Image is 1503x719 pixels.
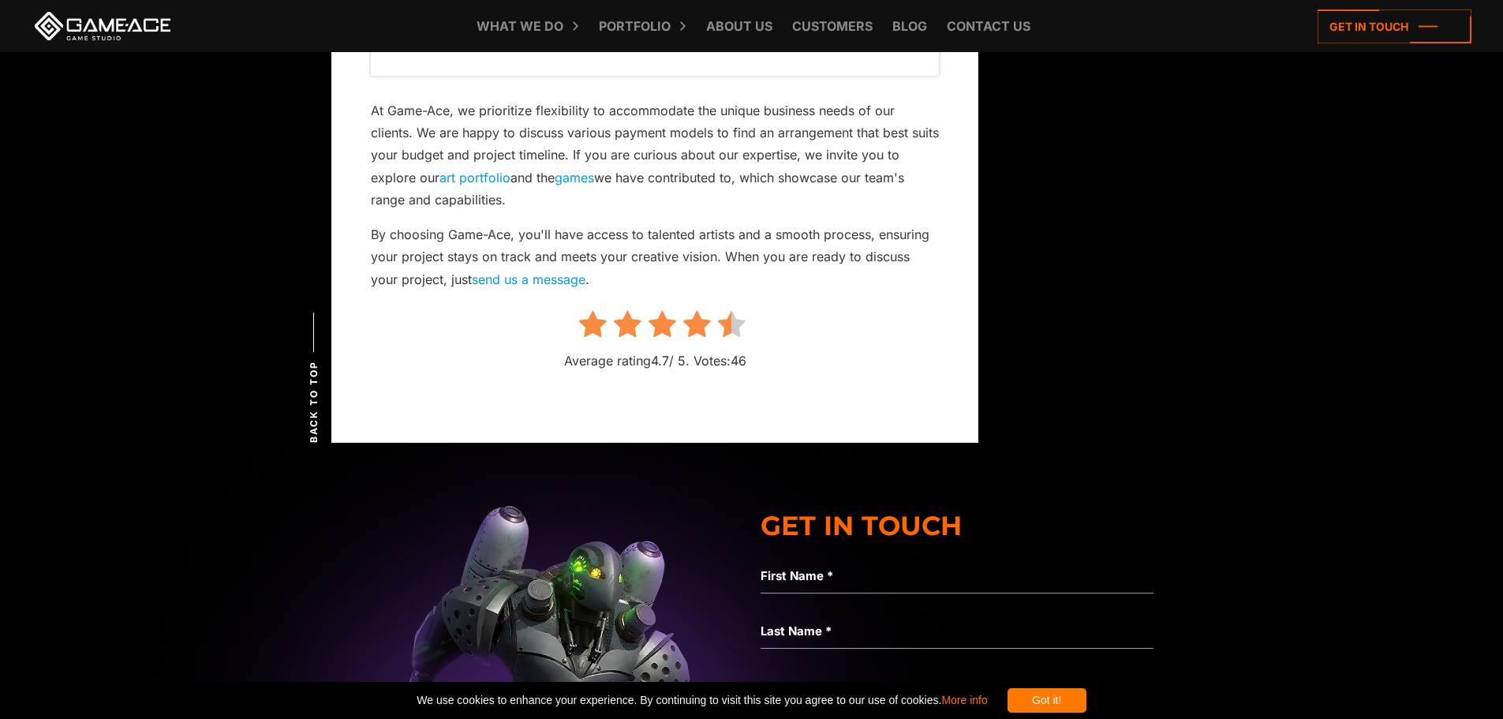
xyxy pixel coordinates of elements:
a: send us a message [472,271,585,287]
label: Last Name * [761,622,1153,641]
span: We use cookies to enhance your experience. By continuing to visit this site you agree to our use ... [417,688,987,713]
a: Get in touch [1318,9,1471,43]
a: games [555,170,594,185]
span: 4.7 [651,353,669,369]
label: First Name * [761,567,1153,586]
label: Company * [761,677,1153,696]
a: art portfolio [439,170,510,185]
p: At Game-Ace, we prioritize flexibility to accommodate the unique business needs of our clients. W... [371,99,939,212]
a: More info [941,694,987,706]
span: Back to top [307,361,321,443]
div: Got it! [1008,688,1086,713]
p: Average rating / 5. Votes: [371,350,939,372]
span: 46 [731,353,746,369]
p: By choosing Game-Ace, you'll have access to talented artists and a smooth process, ensuring your ... [371,223,939,290]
